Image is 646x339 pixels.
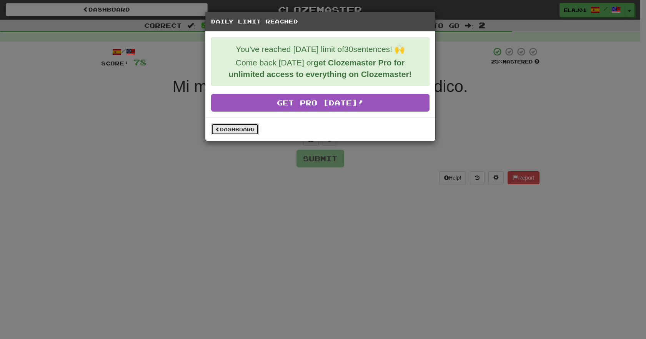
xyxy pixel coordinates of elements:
a: Dashboard [211,124,259,135]
strong: get Clozemaster Pro for unlimited access to everything on Clozemaster! [228,58,411,78]
a: Get Pro [DATE]! [211,94,430,112]
p: Come back [DATE] or [217,57,423,80]
p: You've reached [DATE] limit of 30 sentences! 🙌 [217,43,423,55]
h5: Daily Limit Reached [211,18,430,25]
